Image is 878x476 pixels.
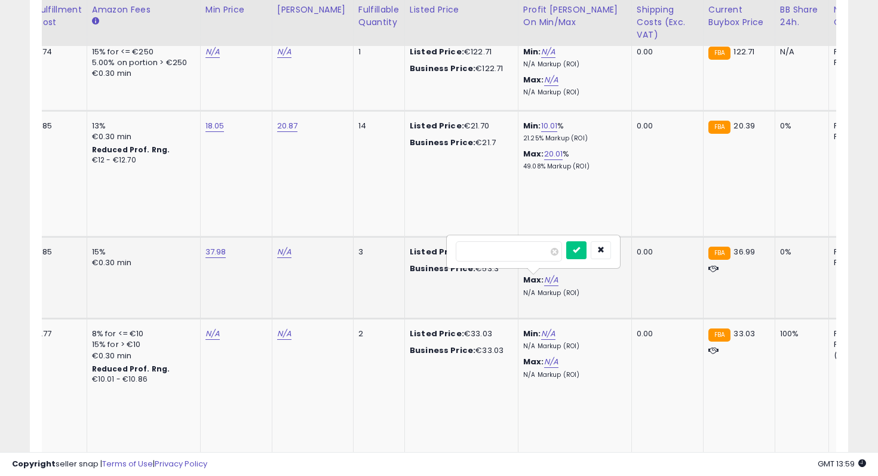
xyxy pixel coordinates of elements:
[523,274,544,285] b: Max:
[92,16,99,27] small: Amazon Fees.
[523,162,622,171] p: 49.08% Markup (ROI)
[708,247,730,260] small: FBA
[708,4,770,29] div: Current Buybox Price
[637,247,694,257] div: 0.00
[541,46,555,58] a: N/A
[834,257,873,268] div: FBM: 4
[92,364,170,374] b: Reduced Prof. Rng.
[523,328,541,339] b: Min:
[523,120,541,131] b: Min:
[410,263,475,274] b: Business Price:
[544,74,558,86] a: N/A
[277,120,298,132] a: 20.87
[544,274,558,286] a: N/A
[410,345,509,356] div: €33.03
[410,328,509,339] div: €33.03
[358,247,395,257] div: 3
[410,63,509,74] div: €122.71
[205,46,220,58] a: N/A
[92,247,191,257] div: 15%
[205,4,267,16] div: Min Price
[36,247,78,257] div: 3.85
[834,339,873,350] div: FBM: 3
[12,458,56,469] strong: Copyright
[12,459,207,470] div: seller snap | |
[92,131,191,142] div: €0.30 min
[523,356,544,367] b: Max:
[780,328,819,339] div: 100%
[818,458,866,469] span: 2025-08-18 13:59 GMT
[358,4,400,29] div: Fulfillable Quantity
[834,121,873,131] div: FBA: 1
[834,57,873,68] div: FBM: 0
[410,246,464,257] b: Listed Price:
[92,351,191,361] div: €0.30 min
[834,351,873,361] div: ( SFP: 1 )
[410,47,509,57] div: €122.71
[92,374,191,385] div: €10.01 - €10.86
[780,47,819,57] div: N/A
[834,131,873,142] div: FBM: 0
[205,246,226,258] a: 37.98
[733,328,755,339] span: 33.03
[780,4,824,29] div: BB Share 24h.
[637,121,694,131] div: 0.00
[410,263,509,274] div: €53.3
[205,328,220,340] a: N/A
[92,121,191,131] div: 13%
[277,46,291,58] a: N/A
[277,4,348,16] div: [PERSON_NAME]
[410,121,509,131] div: €21.70
[834,47,873,57] div: FBA: 0
[708,328,730,342] small: FBA
[92,155,191,165] div: €12 - €12.70
[544,148,563,160] a: 20.01
[733,120,755,131] span: 20.39
[708,121,730,134] small: FBA
[523,88,622,97] p: N/A Markup (ROI)
[523,134,622,143] p: 21.25% Markup (ROI)
[36,121,78,131] div: 3.85
[637,4,698,41] div: Shipping Costs (Exc. VAT)
[780,121,819,131] div: 0%
[277,328,291,340] a: N/A
[410,137,509,148] div: €21.7
[834,247,873,257] div: FBA: 15
[733,246,755,257] span: 36.99
[523,121,622,143] div: %
[92,257,191,268] div: €0.30 min
[358,47,395,57] div: 1
[358,121,395,131] div: 14
[358,328,395,339] div: 2
[92,328,191,339] div: 8% for <= €10
[155,458,207,469] a: Privacy Policy
[523,149,622,171] div: %
[36,328,78,339] div: 4.77
[541,120,558,132] a: 10.01
[410,120,464,131] b: Listed Price:
[523,74,544,85] b: Max:
[92,68,191,79] div: €0.30 min
[410,4,513,16] div: Listed Price
[523,148,544,159] b: Max:
[36,4,82,29] div: Fulfillment Cost
[410,345,475,356] b: Business Price:
[637,47,694,57] div: 0.00
[637,328,694,339] div: 0.00
[410,137,475,148] b: Business Price:
[834,4,877,29] div: Num of Comp.
[523,371,622,379] p: N/A Markup (ROI)
[523,46,541,57] b: Min:
[205,120,225,132] a: 18.05
[92,47,191,57] div: 15% for <= €250
[523,289,622,297] p: N/A Markup (ROI)
[834,328,873,339] div: FBA: 1
[410,247,509,257] div: €53.30
[102,458,153,469] a: Terms of Use
[523,342,622,351] p: N/A Markup (ROI)
[544,356,558,368] a: N/A
[541,328,555,340] a: N/A
[92,145,170,155] b: Reduced Prof. Rng.
[277,246,291,258] a: N/A
[36,47,78,57] div: 3.74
